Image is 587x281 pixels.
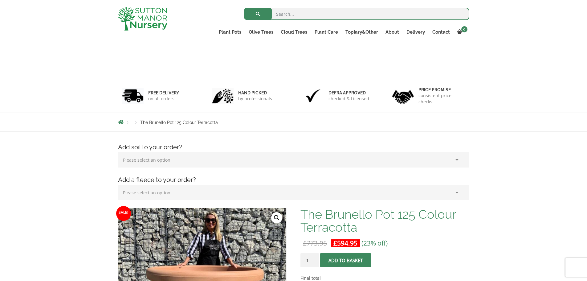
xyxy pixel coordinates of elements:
[403,28,429,36] a: Delivery
[333,239,337,247] span: £
[140,120,218,125] span: The Brunello Pot 125 Colour Terracotta
[382,28,403,36] a: About
[300,253,319,267] input: Product quantity
[361,239,388,247] span: (23% off)
[245,28,277,36] a: Olive Trees
[333,239,357,247] bdi: 594.95
[122,88,144,104] img: 1.jpg
[454,28,469,36] a: 0
[113,175,474,185] h4: Add a fleece to your order?
[215,28,245,36] a: Plant Pots
[303,239,327,247] bdi: 773.95
[418,93,465,105] p: consistent price checks
[244,8,469,20] input: Search...
[342,28,382,36] a: Topiary&Other
[328,90,369,96] h6: Defra approved
[429,28,454,36] a: Contact
[116,206,131,221] span: Sale!
[238,90,272,96] h6: hand picked
[461,26,467,32] span: 0
[118,120,469,125] nav: Breadcrumbs
[302,88,324,104] img: 3.jpg
[148,90,179,96] h6: FREE DELIVERY
[328,96,369,102] p: checked & Licensed
[148,96,179,102] p: on all orders
[392,86,414,105] img: 4.jpg
[303,239,307,247] span: £
[300,208,469,234] h1: The Brunello Pot 125 Colour Terracotta
[418,87,465,93] h6: Price promise
[277,28,311,36] a: Cloud Trees
[118,6,167,31] img: logo
[212,88,234,104] img: 2.jpg
[320,253,371,267] button: Add to basket
[311,28,342,36] a: Plant Care
[271,212,282,223] a: View full-screen image gallery
[238,96,272,102] p: by professionals
[113,143,474,152] h4: Add soil to your order?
